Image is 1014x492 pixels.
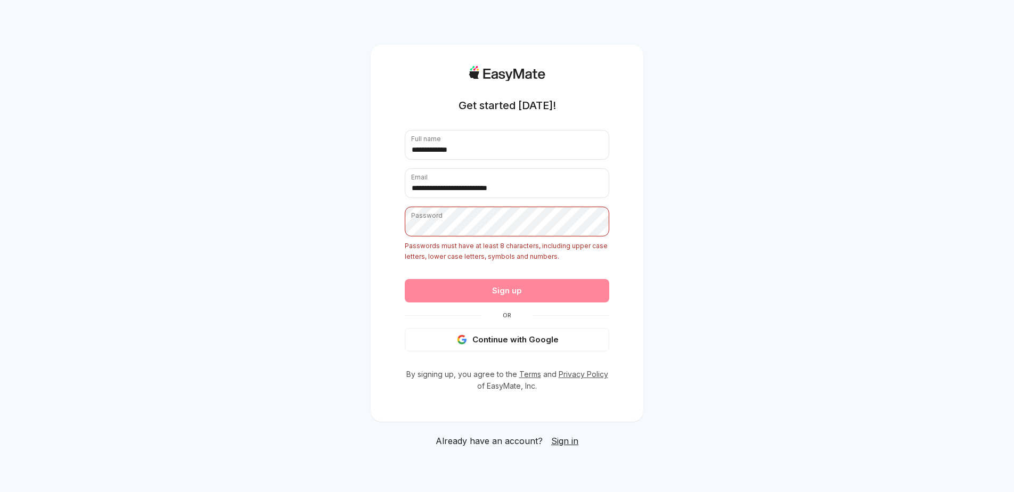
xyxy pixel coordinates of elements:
[405,241,609,262] p: Passwords must have at least 8 characters, including upper case letters, lower case letters, symb...
[519,370,541,379] a: Terms
[551,434,578,447] a: Sign in
[459,98,556,113] h1: Get started [DATE]!
[405,328,609,351] button: Continue with Google
[436,434,543,447] span: Already have an account?
[559,370,608,379] a: Privacy Policy
[481,311,533,319] span: Or
[405,368,609,392] p: By signing up, you agree to the and of EasyMate, Inc.
[551,436,578,446] span: Sign in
